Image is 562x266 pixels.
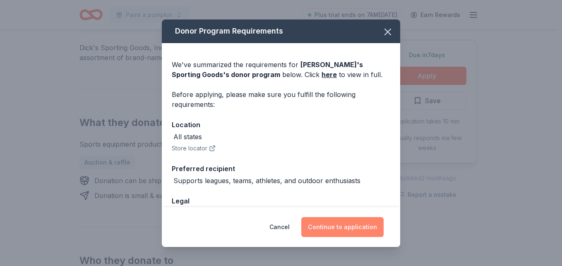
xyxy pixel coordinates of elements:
[172,60,390,80] div: We've summarized the requirements for below. Click to view in full.
[172,119,390,130] div: Location
[301,217,384,237] button: Continue to application
[322,70,337,80] a: here
[173,176,360,186] div: Supports leagues, teams, athletes, and outdoor enthusiasts
[162,19,400,43] div: Donor Program Requirements
[172,163,390,174] div: Preferred recipient
[172,89,390,109] div: Before applying, please make sure you fulfill the following requirements:
[172,143,216,153] button: Store locator
[172,196,390,206] div: Legal
[269,217,290,237] button: Cancel
[173,132,202,142] div: All states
